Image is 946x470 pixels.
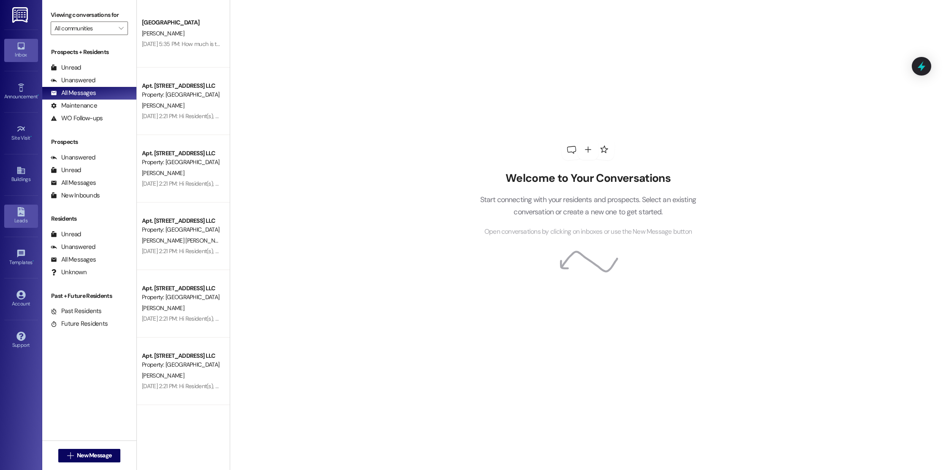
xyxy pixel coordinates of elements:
[142,180,720,187] div: [DATE] 2:21 PM: Hi Resident(s), There’s a vehicle parked in the middle of the garage spaces that’...
[142,40,239,48] div: [DATE] 5:35 PM: How much is the lease?
[51,255,96,264] div: All Messages
[142,247,720,255] div: [DATE] 2:21 PM: Hi Resident(s), There’s a vehicle parked in the middle of the garage spaces that’...
[142,169,184,177] span: [PERSON_NAME]
[142,304,184,312] span: [PERSON_NAME]
[12,7,30,23] img: ResiDesk Logo
[30,134,32,140] span: •
[4,122,38,145] a: Site Visit •
[51,166,81,175] div: Unread
[484,227,692,237] span: Open conversations by clicking on inboxes or use the New Message button
[142,81,220,90] div: Apt. [STREET_ADDRESS] LLC
[42,138,136,146] div: Prospects
[51,178,96,187] div: All Messages
[142,102,184,109] span: [PERSON_NAME]
[119,25,123,32] i: 
[142,158,220,167] div: Property: [GEOGRAPHIC_DATA]
[142,225,220,234] div: Property: [GEOGRAPHIC_DATA]
[142,293,220,302] div: Property: [GEOGRAPHIC_DATA]
[51,153,95,162] div: Unanswered
[51,89,96,97] div: All Messages
[42,214,136,223] div: Residents
[54,22,114,35] input: All communities
[51,76,95,85] div: Unanswered
[51,8,128,22] label: Viewing conversations for
[58,449,121,462] button: New Message
[33,258,34,264] span: •
[4,329,38,352] a: Support
[142,112,720,120] div: [DATE] 2:21 PM: Hi Resident(s), There’s a vehicle parked in the middle of the garage spaces that’...
[51,191,100,200] div: New Inbounds
[142,382,720,390] div: [DATE] 2:21 PM: Hi Resident(s), There’s a vehicle parked in the middle of the garage spaces that’...
[51,319,108,328] div: Future Residents
[4,163,38,186] a: Buildings
[51,230,81,239] div: Unread
[142,315,720,322] div: [DATE] 2:21 PM: Hi Resident(s), There’s a vehicle parked in the middle of the garage spaces that’...
[42,292,136,300] div: Past + Future Residents
[4,39,38,62] a: Inbox
[42,48,136,57] div: Prospects + Residents
[51,101,97,110] div: Maintenance
[142,284,220,293] div: Apt. [STREET_ADDRESS] LLC
[51,63,81,72] div: Unread
[77,451,111,460] span: New Message
[142,372,184,379] span: [PERSON_NAME]
[142,149,220,158] div: Apt. [STREET_ADDRESS] LLC
[4,246,38,269] a: Templates •
[142,90,220,99] div: Property: [GEOGRAPHIC_DATA]
[4,205,38,227] a: Leads
[51,243,95,251] div: Unanswered
[142,351,220,360] div: Apt. [STREET_ADDRESS] LLC
[51,307,102,316] div: Past Residents
[142,18,220,27] div: [GEOGRAPHIC_DATA]
[4,288,38,311] a: Account
[51,268,87,277] div: Unknown
[67,452,73,459] i: 
[142,216,220,225] div: Apt. [STREET_ADDRESS] LLC
[51,114,103,123] div: WO Follow-ups
[467,194,709,218] p: Start connecting with your residents and prospects. Select an existing conversation or create a n...
[142,237,228,244] span: [PERSON_NAME] [PERSON_NAME]
[142,360,220,369] div: Property: [GEOGRAPHIC_DATA]
[142,30,184,37] span: [PERSON_NAME]
[38,92,39,98] span: •
[467,172,709,185] h2: Welcome to Your Conversations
